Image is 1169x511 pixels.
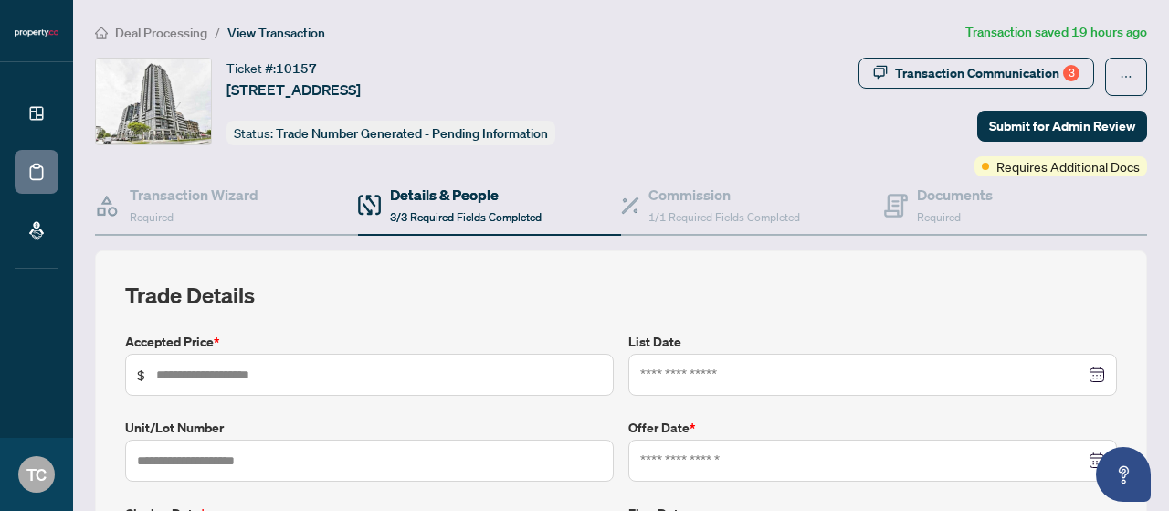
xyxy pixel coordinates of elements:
[96,59,211,144] img: IMG-E12018436_1.jpg
[648,184,800,206] h4: Commission
[95,27,108,39] span: home
[965,22,1147,43] article: Transaction saved 19 hours ago
[226,121,555,145] div: Status:
[917,210,961,224] span: Required
[130,184,258,206] h4: Transaction Wizard
[130,210,174,224] span: Required
[226,79,361,101] span: [STREET_ADDRESS]
[125,418,614,438] label: Unit/Lot Number
[390,210,542,224] span: 3/3 Required Fields Completed
[227,25,325,41] span: View Transaction
[858,58,1094,89] button: Transaction Communication3
[895,59,1079,88] div: Transaction Communication
[276,125,548,142] span: Trade Number Generated - Pending Information
[15,27,58,38] img: logo
[276,60,317,77] span: 10157
[917,184,993,206] h4: Documents
[226,58,317,79] div: Ticket #:
[1120,70,1132,83] span: ellipsis
[648,210,800,224] span: 1/1 Required Fields Completed
[137,365,145,385] span: $
[26,462,47,487] span: TC
[1063,65,1079,81] div: 3
[115,25,207,41] span: Deal Processing
[628,418,1117,438] label: Offer Date
[1096,447,1151,502] button: Open asap
[390,184,542,206] h4: Details & People
[125,281,1117,310] h2: Trade Details
[996,156,1140,176] span: Requires Additional Docs
[989,112,1135,141] span: Submit for Admin Review
[125,332,614,352] label: Accepted Price
[977,111,1147,142] button: Submit for Admin Review
[215,22,220,43] li: /
[628,332,1117,352] label: List Date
